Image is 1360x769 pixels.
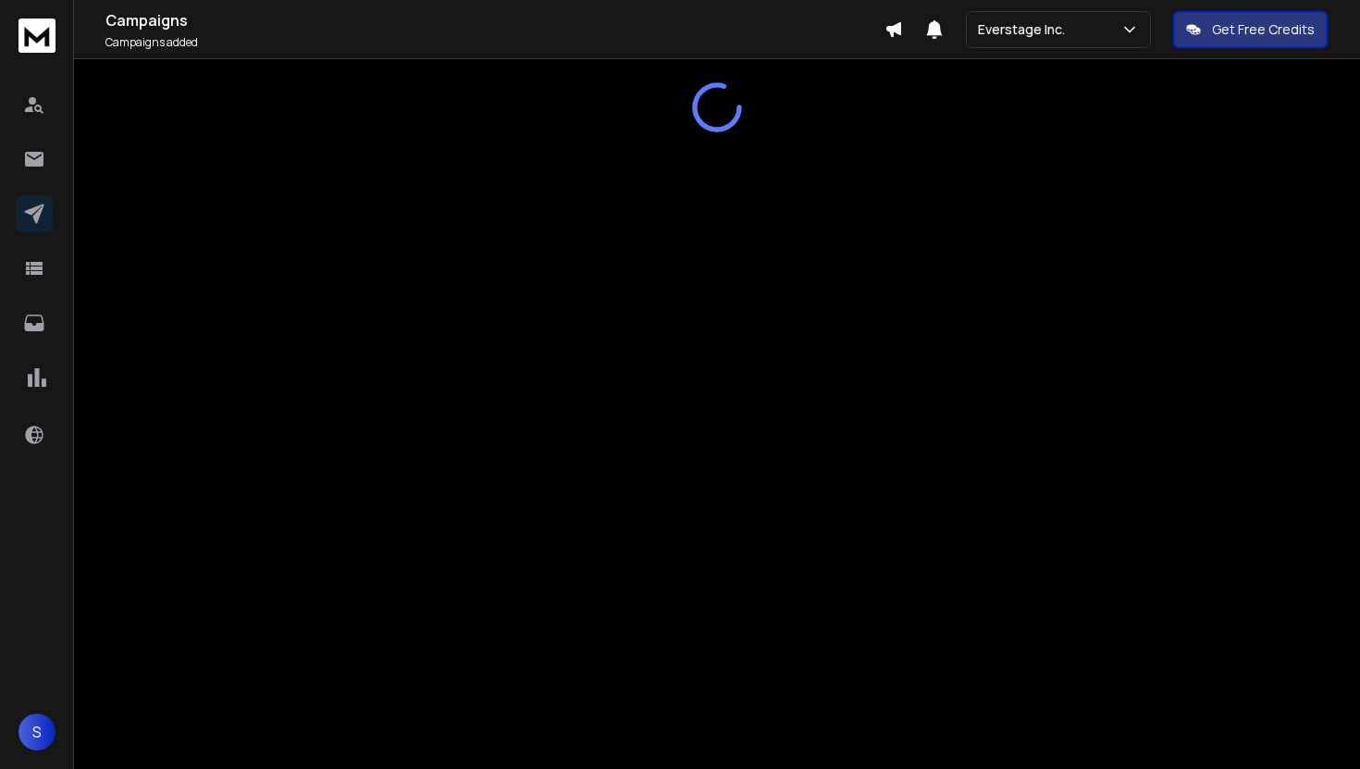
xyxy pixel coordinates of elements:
[19,713,56,750] button: S
[1173,11,1328,48] button: Get Free Credits
[978,20,1072,39] p: Everstage Inc.
[105,9,884,31] h1: Campaigns
[19,19,56,53] img: logo
[1212,20,1315,39] p: Get Free Credits
[105,35,884,50] p: Campaigns added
